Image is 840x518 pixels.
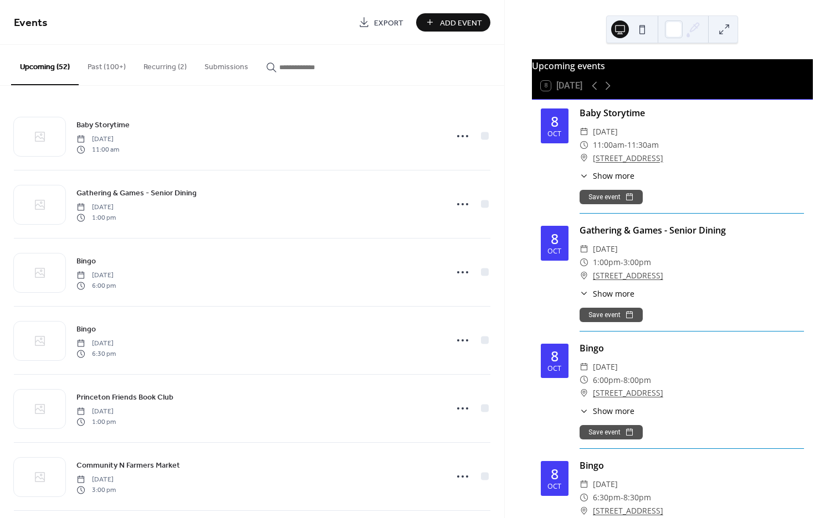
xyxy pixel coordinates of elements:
[76,203,116,213] span: [DATE]
[76,407,116,417] span: [DATE]
[580,459,804,472] div: Bingo
[627,138,659,152] span: 11:30am
[593,242,618,256] span: [DATE]
[76,256,96,267] span: Bingo
[593,138,624,152] span: 11:00am
[11,45,79,85] button: Upcoming (52)
[621,256,623,269] span: -
[580,360,588,374] div: ​
[593,491,621,504] span: 6:30pm
[580,308,643,322] button: Save event
[547,365,561,372] div: Oct
[593,125,618,138] span: [DATE]
[76,475,116,485] span: [DATE]
[623,374,651,387] span: 8:00pm
[593,374,621,387] span: 6:00pm
[76,213,116,222] span: 1:00 pm
[580,242,588,256] div: ​
[196,45,257,84] button: Submissions
[580,491,588,504] div: ​
[621,491,623,504] span: -
[76,255,96,267] a: Bingo
[551,232,559,246] div: 8
[135,45,196,84] button: Recurring (2)
[76,271,116,281] span: [DATE]
[580,386,588,400] div: ​
[580,269,588,282] div: ​
[76,459,180,472] a: Community N Farmers Market
[580,138,588,152] div: ​
[532,59,813,72] div: Upcoming events
[76,187,197,199] a: Gathering & Games - Senior Dining
[623,491,651,504] span: 8:30pm
[593,170,634,182] span: Show more
[551,467,559,481] div: 8
[551,115,559,128] div: 8
[76,339,116,349] span: [DATE]
[580,106,804,120] div: Baby Storytime
[76,392,173,403] span: Princeton Friends Book Club
[76,144,119,154] span: 11:00 am
[580,170,588,182] div: ​
[76,134,119,144] span: [DATE]
[76,485,116,495] span: 3:00 pm
[593,256,621,269] span: 1:00pm
[76,460,180,472] span: Community N Farmers Market
[593,478,618,491] span: [DATE]
[580,405,588,417] div: ​
[76,118,130,131] a: Baby Storytime
[76,188,197,199] span: Gathering & Games - Senior Dining
[547,483,561,490] div: Oct
[580,341,804,355] div: Bingo
[350,13,412,32] a: Export
[14,12,48,34] span: Events
[593,405,634,417] span: Show more
[580,190,643,204] button: Save event
[76,324,96,335] span: Bingo
[593,152,663,165] a: [STREET_ADDRESS]
[76,391,173,403] a: Princeton Friends Book Club
[580,170,634,182] button: ​Show more
[580,152,588,165] div: ​
[374,17,403,29] span: Export
[593,288,634,299] span: Show more
[580,374,588,387] div: ​
[76,417,116,427] span: 1:00 pm
[580,425,643,439] button: Save event
[580,125,588,138] div: ​
[547,131,561,138] div: Oct
[580,504,588,517] div: ​
[593,360,618,374] span: [DATE]
[580,256,588,269] div: ​
[76,349,116,359] span: 6:30 pm
[416,13,490,32] button: Add Event
[593,269,663,282] a: [STREET_ADDRESS]
[440,17,482,29] span: Add Event
[547,248,561,255] div: Oct
[76,281,116,291] span: 6:00 pm
[580,405,634,417] button: ​Show more
[621,374,623,387] span: -
[76,120,130,131] span: Baby Storytime
[623,256,651,269] span: 3:00pm
[76,323,96,335] a: Bingo
[580,288,634,299] button: ​Show more
[593,504,663,517] a: [STREET_ADDRESS]
[580,478,588,491] div: ​
[551,349,559,363] div: 8
[580,288,588,299] div: ​
[624,138,627,152] span: -
[593,386,663,400] a: [STREET_ADDRESS]
[580,224,804,237] div: Gathering & Games - Senior Dining
[79,45,135,84] button: Past (100+)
